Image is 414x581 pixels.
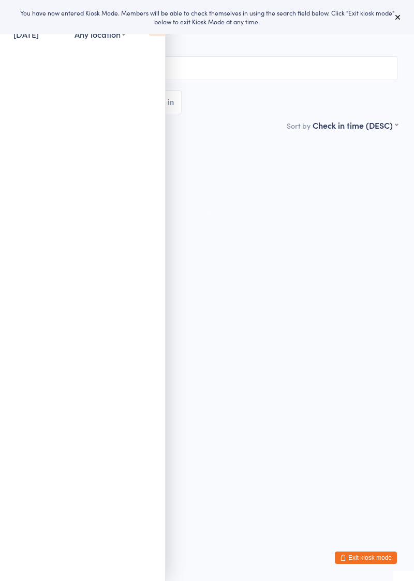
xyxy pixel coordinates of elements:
input: Search [16,56,398,80]
label: Sort by [287,120,310,131]
div: Check in time (DESC) [313,119,398,131]
button: Exit kiosk mode [335,552,397,564]
a: [DATE] [13,28,39,40]
div: You have now entered Kiosk Mode. Members will be able to check themselves in using the search fie... [17,8,397,26]
h2: Check-in [16,26,398,43]
div: Any location [75,28,126,40]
